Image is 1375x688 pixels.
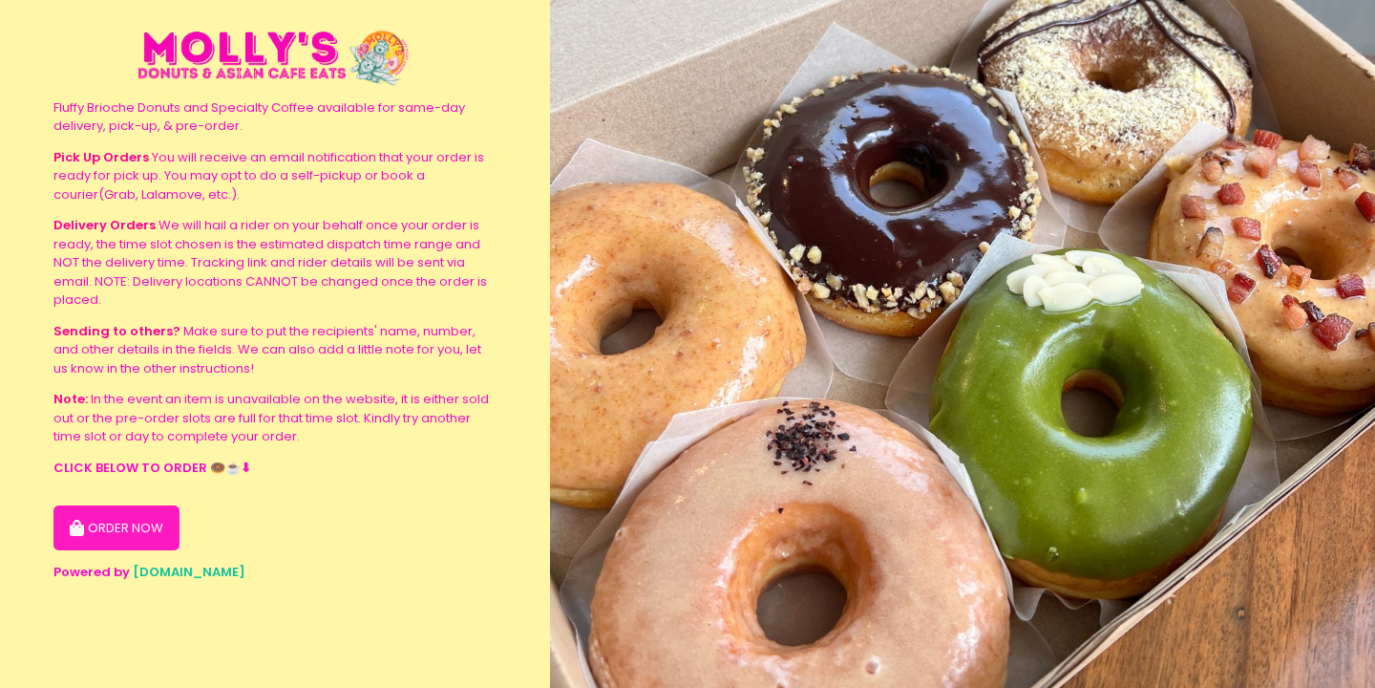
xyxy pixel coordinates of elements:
[53,390,497,446] div: In the event an item is unavailable on the website, it is either sold out or the pre-order slots ...
[53,505,180,551] button: ORDER NOW
[53,148,497,204] div: You will receive an email notification that your order is ready for pick up. You may opt to do a ...
[53,390,88,408] b: Note:
[53,322,180,340] b: Sending to others?
[53,322,497,378] div: Make sure to put the recipients' name, number, and other details in the fields. We can also add a...
[53,98,497,136] div: Fluffy Brioche Donuts and Specialty Coffee available for same-day delivery, pick-up, & pre-order.
[53,216,497,310] div: We will hail a rider on your behalf once your order is ready, the time slot chosen is the estimat...
[53,563,497,582] div: Powered by
[53,148,149,166] b: Pick Up Orders
[133,563,245,581] a: [DOMAIN_NAME]
[53,216,156,234] b: Delivery Orders
[53,459,497,478] div: CLICK BELOW TO ORDER 🍩☕️⬇
[129,29,415,86] img: Molly Donut and Brunch Cafe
